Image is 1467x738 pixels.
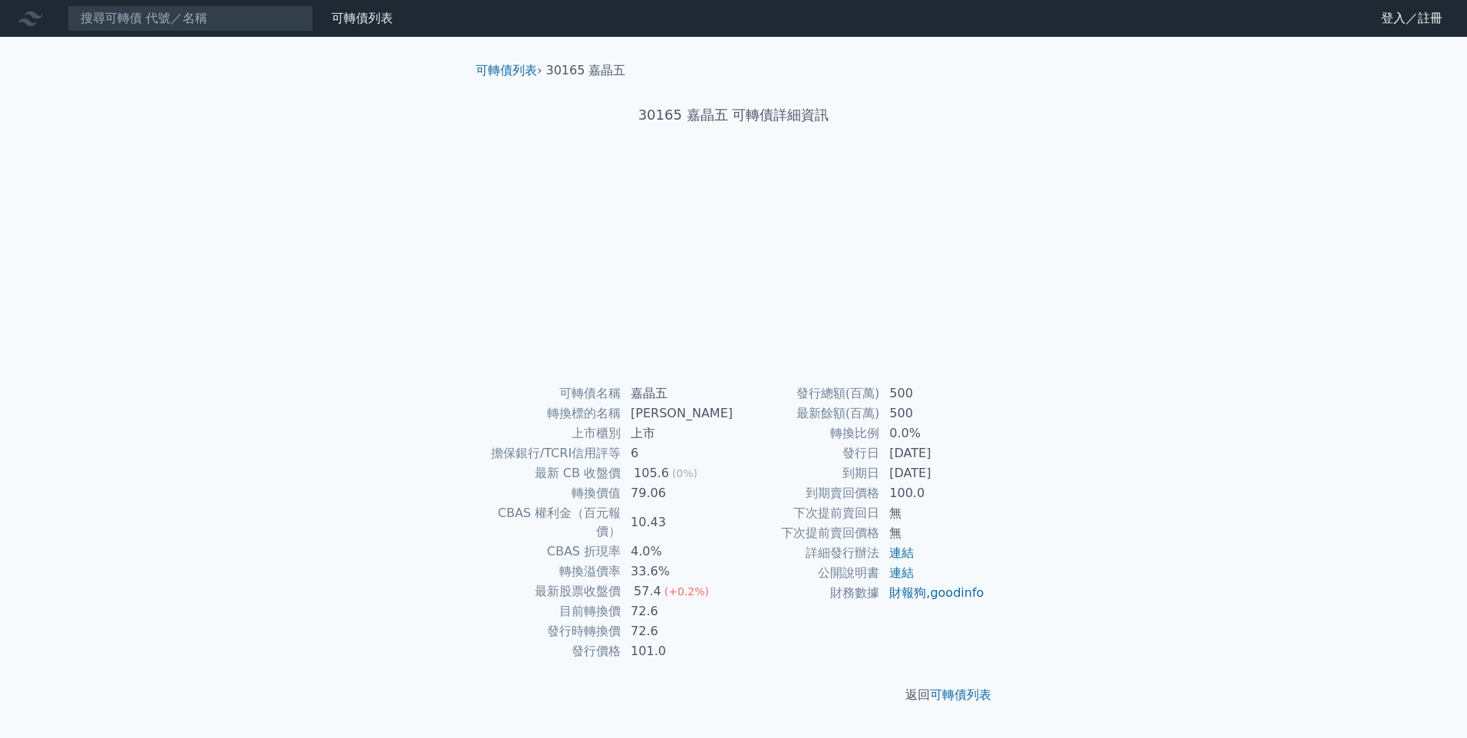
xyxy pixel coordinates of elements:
[889,565,914,580] a: 連結
[733,443,880,463] td: 發行日
[880,523,985,543] td: 無
[482,582,621,601] td: 最新股票收盤價
[880,423,985,443] td: 0.0%
[331,11,393,25] a: 可轉債列表
[546,61,626,80] li: 30165 嘉晶五
[482,423,621,443] td: 上市櫃別
[880,483,985,503] td: 100.0
[880,404,985,423] td: 500
[631,464,672,483] div: 105.6
[482,443,621,463] td: 擔保銀行/TCRI信用評等
[930,687,991,702] a: 可轉債列表
[889,545,914,560] a: 連結
[880,443,985,463] td: [DATE]
[463,104,1004,126] h1: 30165 嘉晶五 可轉債詳細資訊
[733,404,880,423] td: 最新餘額(百萬)
[733,483,880,503] td: 到期賣回價格
[482,483,621,503] td: 轉換價值
[631,582,664,601] div: 57.4
[621,562,733,582] td: 33.6%
[880,503,985,523] td: 無
[463,686,1004,704] p: 返回
[880,583,985,603] td: ,
[880,463,985,483] td: [DATE]
[621,601,733,621] td: 72.6
[880,384,985,404] td: 500
[621,483,733,503] td: 79.06
[664,585,709,598] span: (+0.2%)
[482,621,621,641] td: 發行時轉換價
[889,585,926,600] a: 財報狗
[482,463,621,483] td: 最新 CB 收盤價
[482,503,621,542] td: CBAS 權利金（百元報價）
[733,423,880,443] td: 轉換比例
[733,563,880,583] td: 公開說明書
[482,601,621,621] td: 目前轉換價
[733,543,880,563] td: 詳細發行辦法
[476,61,542,80] li: ›
[733,503,880,523] td: 下次提前賣回日
[930,585,984,600] a: goodinfo
[621,542,733,562] td: 4.0%
[482,562,621,582] td: 轉換溢價率
[621,621,733,641] td: 72.6
[672,467,697,479] span: (0%)
[482,384,621,404] td: 可轉債名稱
[621,443,733,463] td: 6
[482,404,621,423] td: 轉換標的名稱
[733,523,880,543] td: 下次提前賣回價格
[621,503,733,542] td: 10.43
[621,384,733,404] td: 嘉晶五
[482,542,621,562] td: CBAS 折現率
[621,423,733,443] td: 上市
[621,641,733,661] td: 101.0
[482,641,621,661] td: 發行價格
[733,463,880,483] td: 到期日
[476,63,537,77] a: 可轉債列表
[68,5,313,31] input: 搜尋可轉債 代號／名稱
[1369,6,1455,31] a: 登入／註冊
[733,583,880,603] td: 財務數據
[733,384,880,404] td: 發行總額(百萬)
[621,404,733,423] td: [PERSON_NAME]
